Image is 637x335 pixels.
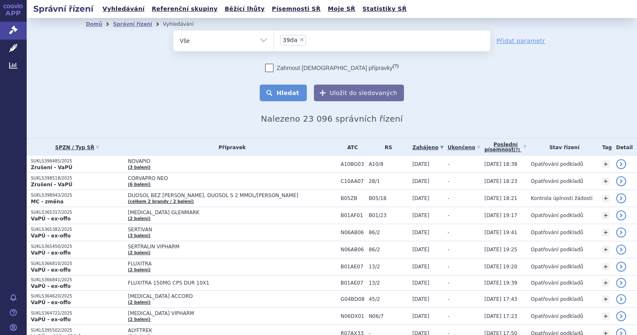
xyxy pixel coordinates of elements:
[598,139,612,156] th: Tag
[128,261,336,267] span: FLUXITRA
[602,212,609,219] a: +
[616,262,626,272] a: detail
[128,280,336,286] span: FLUXITRA 150MG CPS DUR 10X1
[128,293,336,299] span: [MEDICAL_DATA] ACCORD
[602,295,609,303] a: +
[369,296,408,302] span: 45/2
[341,280,364,286] span: B01AE07
[31,310,124,316] p: SUKLS364721/2025
[412,280,429,286] span: [DATE]
[448,313,449,319] span: -
[369,313,408,319] span: N06/7
[484,230,517,235] span: [DATE] 19:41
[341,247,364,252] span: N06AB06
[128,327,336,333] span: ALYFTREK
[602,229,609,236] a: +
[531,212,583,218] span: Opatřování podkladů
[448,178,449,184] span: -
[341,230,364,235] span: N06AB06
[128,317,150,322] a: (2 balení)
[128,199,194,204] a: (celkem 2 brandy / 2 balení)
[128,267,150,272] a: (2 balení)
[269,3,323,15] a: Písemnosti SŘ
[448,195,449,201] span: -
[31,250,71,256] strong: VaPÚ - ex-offo
[602,160,609,168] a: +
[336,139,364,156] th: ATC
[369,247,408,252] span: 86/2
[616,176,626,186] a: detail
[86,21,102,27] a: Domů
[27,3,100,15] h2: Správní řízení
[364,139,408,156] th: RS
[31,283,71,289] strong: VaPÚ - ex-offo
[412,195,429,201] span: [DATE]
[128,233,150,238] a: (3 balení)
[448,230,449,235] span: -
[341,178,364,184] span: C10AA07
[616,159,626,169] a: detail
[602,263,609,270] a: +
[31,216,71,222] strong: VaPÚ - ex-offo
[531,264,583,270] span: Opatřování podkladů
[616,210,626,220] a: detail
[531,296,583,302] span: Opatřování podkladů
[31,277,124,283] p: SUKLS366841/2025
[527,139,598,156] th: Stav řízení
[602,312,609,320] a: +
[448,142,480,153] a: Ukončeno
[448,280,449,286] span: -
[448,161,449,167] span: -
[616,311,626,321] a: detail
[602,246,609,253] a: +
[531,313,583,319] span: Opatřování podkladů
[31,142,124,153] a: SPZN / Typ SŘ
[531,247,583,252] span: Opatřování podkladů
[31,182,73,187] strong: Zrušení - VaPÚ
[128,158,336,164] span: NOVAPIO
[31,327,124,333] p: SUKLS395502/2025
[412,142,444,153] a: Zahájeno
[531,161,583,167] span: Opatřování podkladů
[341,313,364,319] span: N06DX01
[128,227,336,232] span: SERTIVAN
[412,313,429,319] span: [DATE]
[612,139,637,156] th: Detail
[412,264,429,270] span: [DATE]
[128,310,336,316] span: [MEDICAL_DATA] VIPHARM
[602,195,609,202] a: +
[497,37,545,45] a: Přidat parametr
[484,280,517,286] span: [DATE] 19:39
[514,147,520,152] abbr: (?)
[124,139,336,156] th: Přípravek
[308,35,331,45] input: 39da
[325,3,358,15] a: Moje SŘ
[369,161,408,167] span: A10/8
[283,37,297,43] span: 39da
[31,175,124,181] p: SUKLS398518/2025
[616,193,626,203] a: detail
[128,216,150,221] a: (2 balení)
[531,178,583,184] span: Opatřování podkladů
[128,165,150,170] a: (3 balení)
[31,293,124,299] p: SUKLS364620/2025
[341,296,364,302] span: G04BD08
[341,264,364,270] span: B01AE07
[31,227,124,232] p: SUKLS365382/2025
[31,244,124,250] p: SUKLS365450/2025
[369,178,408,184] span: 28/1
[484,195,517,201] span: [DATE] 18:21
[261,114,403,124] span: Nalezeno 23 096 správních řízení
[100,3,147,15] a: Vyhledávání
[616,278,626,288] a: detail
[341,161,364,167] span: A10BG03
[602,279,609,287] a: +
[484,212,517,218] span: [DATE] 19:17
[484,264,517,270] span: [DATE] 19:20
[341,212,364,218] span: B01AF01
[31,233,71,239] strong: VaPÚ - ex-offo
[128,250,150,255] a: (2 balení)
[369,212,408,218] span: B01/23
[31,192,124,198] p: SUKLS398943/2025
[448,264,449,270] span: -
